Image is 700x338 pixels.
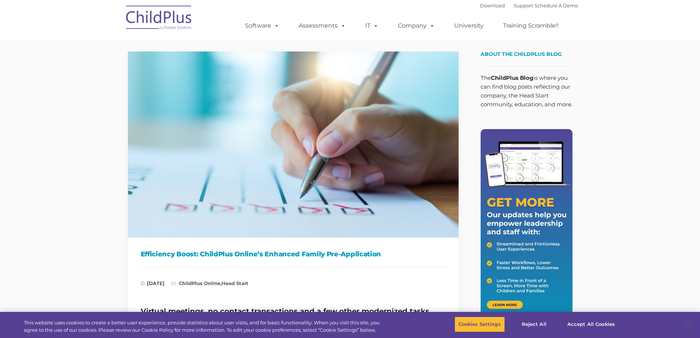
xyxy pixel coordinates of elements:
[291,18,353,33] a: Assessments
[480,3,578,8] font: |
[480,3,505,8] a: Download
[141,280,165,286] span: [DATE]
[222,280,248,286] a: Head Start
[535,3,578,8] a: Schedule A Demo
[358,18,386,33] a: IT
[179,280,220,286] a: ChildPlus Online
[24,319,385,334] div: This website uses cookies to create a better user experience, provide statistics about user visit...
[238,18,287,33] a: Software
[481,51,562,57] span: About the ChildPlus Blog
[141,249,446,260] h1: Efficiency Boost: ChildPlus Online’s Enhanced Family Pre-Application
[122,0,196,37] img: ChildPlus by Procare Solutions
[680,316,696,332] button: Close
[391,18,442,33] a: Company
[514,3,533,8] a: Support
[172,280,248,286] span: ,
[511,317,557,332] button: Reject All
[496,18,566,33] a: Training Scramble!!
[447,18,491,33] a: University
[481,129,572,319] img: Get More - Our updates help you empower leadership and staff.
[563,317,619,332] button: Accept All Cookies
[491,74,534,81] strong: ChildPlus Blog
[455,317,505,332] button: Cookies Settings
[128,51,459,238] img: Efficiency Boost: ChildPlus Online's Enhanced Family Pre-Application Process - Streamlining Appli...
[481,74,572,109] p: The is where you can find blog posts reflecting our company, the Head Start community, education,...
